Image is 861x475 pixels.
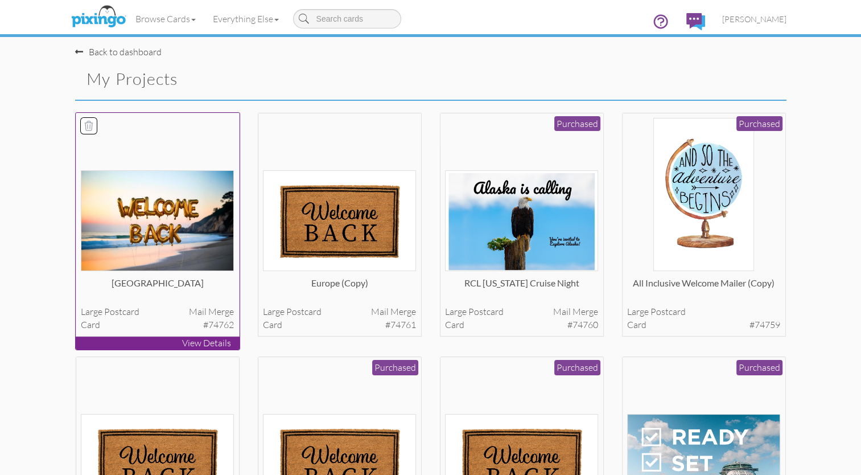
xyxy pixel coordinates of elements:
[263,306,285,317] span: large
[371,305,416,318] span: Mail merge
[81,170,234,271] img: 135215-1-1756653727725-4104ea64ee916e75-qa.jpg
[263,170,416,271] img: 135214-1-1756653451068-d39f16a875be0ddd-qa.jpg
[286,306,322,317] span: postcard
[445,277,598,300] div: RCL [US_STATE] Cruise Night
[714,5,795,34] a: [PERSON_NAME]
[75,46,162,58] a: Back to dashboard
[553,305,598,318] span: Mail merge
[385,318,416,331] span: #74761
[203,318,234,331] span: #74762
[293,9,401,28] input: Search cards
[567,318,598,331] span: #74760
[468,306,504,317] span: postcard
[445,306,467,317] span: large
[104,306,139,317] span: postcard
[81,318,234,331] div: card
[736,360,782,375] div: Purchased
[554,360,600,375] div: Purchased
[68,3,129,31] img: pixingo logo
[81,306,102,317] span: large
[76,337,240,350] p: View Details
[554,116,600,132] div: Purchased
[627,318,780,331] div: card
[650,306,686,317] span: postcard
[445,170,598,271] img: 135213-1-1756652974554-f95ff4d2bdf2551b-qa.jpg
[445,318,598,331] div: card
[722,14,786,24] span: [PERSON_NAME]
[263,318,416,331] div: card
[749,318,780,331] span: #74759
[127,5,204,33] a: Browse Cards
[263,277,416,300] div: Europe (copy)
[736,116,782,132] div: Purchased
[189,305,234,318] span: Mail merge
[686,13,705,30] img: comments.svg
[204,5,287,33] a: Everything Else
[372,360,418,375] div: Purchased
[81,277,234,300] div: [GEOGRAPHIC_DATA]
[627,277,780,300] div: All Inclusive Welcome mailer (copy)
[627,306,649,317] span: large
[653,118,754,271] img: 135212-1-1756651805848-69017bc6a1040381-qa.jpg
[86,70,411,88] h2: My Projects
